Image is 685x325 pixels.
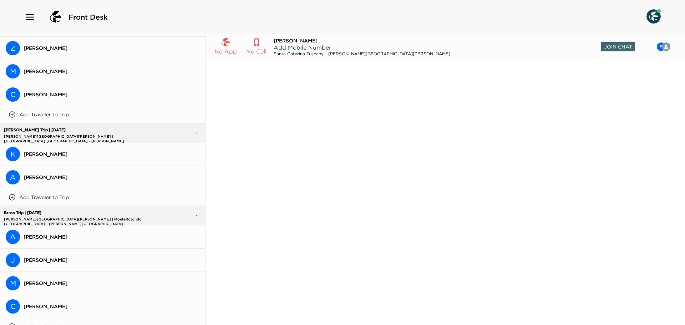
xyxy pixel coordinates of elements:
[646,40,676,54] button: CB
[599,43,637,50] button: Join Chat
[6,170,20,184] div: A
[24,174,199,181] span: [PERSON_NAME]
[6,87,20,102] div: C
[6,299,20,314] div: C
[2,217,156,222] p: [PERSON_NAME][GEOGRAPHIC_DATA][PERSON_NAME] | MonteRotondo [GEOGRAPHIC_DATA] - [PERSON_NAME][GEOG...
[274,51,450,56] div: Santa Caterina Tuscany - [PERSON_NAME][GEOGRAPHIC_DATA][PERSON_NAME]
[274,44,331,51] span: Add Mobile Number
[2,134,156,139] p: [PERSON_NAME][GEOGRAPHIC_DATA][PERSON_NAME] | [GEOGRAPHIC_DATA] [GEOGRAPHIC_DATA] - [PERSON_NAME]...
[6,64,20,78] div: M
[6,253,20,267] div: J
[6,64,20,78] div: Mike Garber
[601,42,635,51] span: Join Chat
[19,194,69,200] p: Add Traveler to Trip
[24,280,199,286] span: [PERSON_NAME]
[6,41,20,55] div: Z
[214,47,237,56] p: No App
[6,253,20,267] div: Jeremy Finkelstein
[6,230,20,244] div: A
[2,210,156,215] p: Brass Trip | [DATE]
[6,230,20,244] div: Arthur Brass
[662,42,670,51] div: Casali di Casole Concierge Team
[24,68,199,75] span: [PERSON_NAME]
[24,234,199,240] span: [PERSON_NAME]
[246,47,267,56] p: No Cell
[68,12,108,22] span: Front Desk
[2,128,156,132] p: [PERSON_NAME] Trip | [DATE]
[662,42,670,51] img: C
[24,257,199,263] span: [PERSON_NAME]
[6,41,20,55] div: Zach Cregger
[19,111,69,118] p: Add Traveler to Trip
[6,276,20,290] div: Melissa Grobmyer
[6,299,20,314] div: Catherine Brass
[47,9,64,26] img: logo
[6,87,20,102] div: Caitlin Lennon
[24,45,199,51] span: [PERSON_NAME]
[24,303,199,310] span: [PERSON_NAME]
[6,147,20,161] div: Kip Wadsworth
[274,37,318,44] span: [PERSON_NAME]
[24,151,199,157] span: [PERSON_NAME]
[6,170,20,184] div: Ann Wadsworth
[646,9,661,24] img: User
[24,91,199,98] span: [PERSON_NAME]
[6,147,20,161] div: K
[6,276,20,290] div: M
